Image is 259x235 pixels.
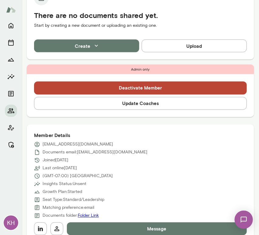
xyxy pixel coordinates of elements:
[43,165,77,171] p: Last online [DATE]
[5,19,17,32] button: Home
[43,173,113,179] p: (GMT-07:00) [GEOGRAPHIC_DATA]
[43,149,147,156] p: Documents email: [EMAIL_ADDRESS][DOMAIN_NAME]
[27,65,254,74] div: Admin only
[34,10,247,20] h5: There are no documents shared yet.
[142,40,247,52] button: Upload
[43,197,104,203] p: Seat Type: Standard/Leadership
[5,54,17,66] button: Growth Plan
[43,181,86,187] p: Insights Status: Unsent
[34,23,247,29] p: Start by creating a new document or uploading an existing one.
[5,88,17,100] button: Documents
[78,213,99,218] a: Folder Link
[34,132,247,139] h6: Member Details
[34,82,247,94] button: Deactivate Member
[43,205,94,211] p: Matching preference: email
[43,213,99,219] p: Documents folder:
[5,122,17,134] button: Client app
[5,37,17,49] button: Sessions
[5,139,17,151] button: Manage
[5,105,17,117] button: Members
[34,97,247,110] button: Update Coaches
[4,216,18,230] div: KH
[43,142,113,148] p: [EMAIL_ADDRESS][DOMAIN_NAME]
[5,71,17,83] button: Insights
[43,157,68,163] p: Joined [DATE]
[6,4,16,16] img: Mento
[43,189,82,195] p: Growth Plan: Started
[34,40,139,52] button: Create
